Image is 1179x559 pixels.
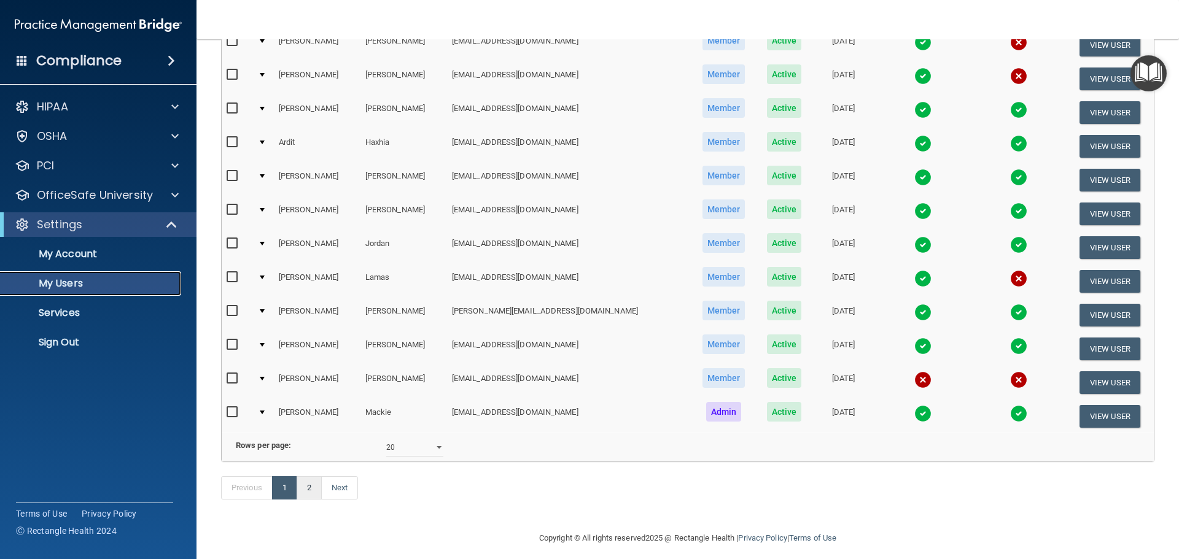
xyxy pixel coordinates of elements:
[1010,304,1027,321] img: tick.e7d51cea.svg
[8,248,176,260] p: My Account
[812,298,874,332] td: [DATE]
[447,332,691,366] td: [EMAIL_ADDRESS][DOMAIN_NAME]
[37,99,68,114] p: HIPAA
[706,402,742,422] span: Admin
[812,62,874,96] td: [DATE]
[1010,34,1027,51] img: cross.ca9f0e7f.svg
[1010,67,1027,85] img: cross.ca9f0e7f.svg
[812,28,874,62] td: [DATE]
[1010,405,1027,422] img: tick.e7d51cea.svg
[447,129,691,163] td: [EMAIL_ADDRESS][DOMAIN_NAME]
[360,129,447,163] td: Haxhia
[37,217,82,232] p: Settings
[1010,135,1027,152] img: tick.e7d51cea.svg
[914,270,932,287] img: tick.e7d51cea.svg
[1080,236,1140,259] button: View User
[447,366,691,399] td: [EMAIL_ADDRESS][DOMAIN_NAME]
[767,368,802,388] span: Active
[914,202,932,220] img: tick.e7d51cea.svg
[914,67,932,85] img: tick.e7d51cea.svg
[37,129,68,144] p: OSHA
[914,405,932,422] img: tick.e7d51cea.svg
[767,31,802,50] span: Active
[360,264,447,298] td: Lamas
[702,166,745,185] span: Member
[702,334,745,354] span: Member
[702,31,745,50] span: Member
[8,336,176,349] p: Sign Out
[447,62,691,96] td: [EMAIL_ADDRESS][DOMAIN_NAME]
[702,199,745,219] span: Member
[464,519,912,558] div: Copyright © All rights reserved 2025 @ Rectangle Health | |
[272,476,297,499] a: 1
[16,507,67,520] a: Terms of Use
[812,231,874,264] td: [DATE]
[767,402,802,422] span: Active
[1080,337,1140,360] button: View User
[360,332,447,366] td: [PERSON_NAME]
[274,399,360,433] td: [PERSON_NAME]
[274,231,360,264] td: [PERSON_NAME]
[447,298,691,332] td: [PERSON_NAME][EMAIL_ADDRESS][DOMAIN_NAME]
[15,13,182,37] img: PMB logo
[812,332,874,366] td: [DATE]
[274,264,360,298] td: [PERSON_NAME]
[15,188,179,202] a: OfficeSafe University
[360,163,447,197] td: [PERSON_NAME]
[15,129,179,144] a: OSHA
[1080,304,1140,326] button: View User
[1080,135,1140,158] button: View User
[767,64,802,84] span: Active
[1080,202,1140,225] button: View User
[812,264,874,298] td: [DATE]
[702,132,745,152] span: Member
[8,307,176,319] p: Services
[447,163,691,197] td: [EMAIL_ADDRESS][DOMAIN_NAME]
[767,301,802,320] span: Active
[37,158,54,173] p: PCI
[1080,67,1140,90] button: View User
[1010,101,1027,118] img: tick.e7d51cea.svg
[1010,236,1027,253] img: tick.e7d51cea.svg
[37,188,153,202] p: OfficeSafe University
[812,197,874,231] td: [DATE]
[447,231,691,264] td: [EMAIL_ADDRESS][DOMAIN_NAME]
[360,298,447,332] td: [PERSON_NAME]
[702,368,745,388] span: Member
[1080,101,1140,124] button: View User
[274,62,360,96] td: [PERSON_NAME]
[274,96,360,129] td: [PERSON_NAME]
[360,366,447,399] td: [PERSON_NAME]
[360,62,447,96] td: [PERSON_NAME]
[360,28,447,62] td: [PERSON_NAME]
[447,28,691,62] td: [EMAIL_ADDRESS][DOMAIN_NAME]
[447,96,691,129] td: [EMAIL_ADDRESS][DOMAIN_NAME]
[702,267,745,287] span: Member
[1080,270,1140,293] button: View User
[15,217,178,232] a: Settings
[914,371,932,388] img: cross.ca9f0e7f.svg
[914,34,932,51] img: tick.e7d51cea.svg
[236,441,291,450] b: Rows per page:
[15,99,179,114] a: HIPAA
[914,135,932,152] img: tick.e7d51cea.svg
[812,129,874,163] td: [DATE]
[738,533,787,542] a: Privacy Policy
[914,101,932,118] img: tick.e7d51cea.svg
[447,399,691,433] td: [EMAIL_ADDRESS][DOMAIN_NAME]
[297,476,322,499] a: 2
[702,301,745,320] span: Member
[1080,169,1140,191] button: View User
[767,132,802,152] span: Active
[767,98,802,118] span: Active
[274,129,360,163] td: Ardit
[767,334,802,354] span: Active
[789,533,836,542] a: Terms of Use
[702,233,745,253] span: Member
[767,267,802,287] span: Active
[274,332,360,366] td: [PERSON_NAME]
[447,264,691,298] td: [EMAIL_ADDRESS][DOMAIN_NAME]
[360,197,447,231] td: [PERSON_NAME]
[360,399,447,433] td: Mackie
[1010,337,1027,355] img: tick.e7d51cea.svg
